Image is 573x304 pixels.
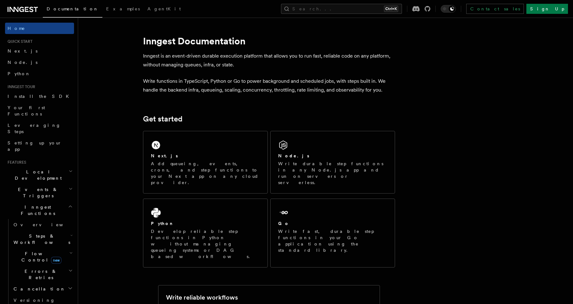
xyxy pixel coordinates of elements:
a: Your first Functions [5,102,74,120]
span: Python [8,71,31,76]
span: Steps & Workflows [11,233,70,245]
a: Next.jsAdd queueing, events, crons, and step functions to your Next app on any cloud provider. [143,131,268,194]
span: new [51,257,61,264]
a: AgentKit [144,2,185,17]
span: Install the SDK [8,94,73,99]
a: Python [5,68,74,79]
span: Setting up your app [8,140,62,152]
span: Versioning [14,298,55,303]
button: Errors & Retries [11,266,74,283]
span: Errors & Retries [11,268,68,281]
a: Install the SDK [5,91,74,102]
span: Examples [106,6,140,11]
p: Add queueing, events, crons, and step functions to your Next app on any cloud provider. [151,160,260,186]
p: Write functions in TypeScript, Python or Go to power background and scheduled jobs, with steps bu... [143,77,395,94]
h2: Next.js [151,153,178,159]
p: Inngest is an event-driven durable execution platform that allows you to run fast, reliable code ... [143,52,395,69]
a: Contact sales [466,4,524,14]
span: Overview [14,222,78,227]
button: Search...Ctrl+K [281,4,402,14]
h2: Write reliable workflows [166,293,238,302]
kbd: Ctrl+K [384,6,398,12]
h1: Inngest Documentation [143,35,395,47]
h2: Python [151,220,174,227]
a: Setting up your app [5,137,74,155]
p: Write durable step functions in any Node.js app and run on servers or serverless. [278,160,387,186]
p: Write fast, durable step functions in your Go application using the standard library. [278,228,387,253]
span: Home [8,25,25,31]
a: Documentation [43,2,102,18]
span: Your first Functions [8,105,45,116]
a: Overview [11,219,74,230]
button: Inngest Functions [5,201,74,219]
span: AgentKit [147,6,181,11]
span: Cancellation [11,286,66,292]
button: Cancellation [11,283,74,295]
h2: Node.js [278,153,309,159]
span: Flow Control [11,251,69,263]
span: Node.js [8,60,37,65]
a: Sign Up [526,4,568,14]
span: Inngest Functions [5,204,68,217]
span: Documentation [47,6,99,11]
span: Events & Triggers [5,186,69,199]
span: Quick start [5,39,32,44]
button: Events & Triggers [5,184,74,201]
a: Home [5,23,74,34]
a: Leveraging Steps [5,120,74,137]
button: Flow Controlnew [11,248,74,266]
a: Get started [143,115,182,123]
span: Next.js [8,48,37,53]
a: Node.jsWrite durable step functions in any Node.js app and run on servers or serverless. [270,131,395,194]
h2: Go [278,220,289,227]
a: GoWrite fast, durable step functions in your Go application using the standard library. [270,199,395,267]
button: Toggle dark mode [441,5,456,13]
a: Next.js [5,45,74,57]
a: Node.js [5,57,74,68]
a: PythonDevelop reliable step functions in Python without managing queueing systems or DAG based wo... [143,199,268,267]
button: Steps & Workflows [11,230,74,248]
span: Features [5,160,26,165]
span: Inngest tour [5,84,35,89]
a: Examples [102,2,144,17]
span: Leveraging Steps [8,123,61,134]
button: Local Development [5,166,74,184]
p: Develop reliable step functions in Python without managing queueing systems or DAG based workflows. [151,228,260,260]
span: Local Development [5,169,69,181]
